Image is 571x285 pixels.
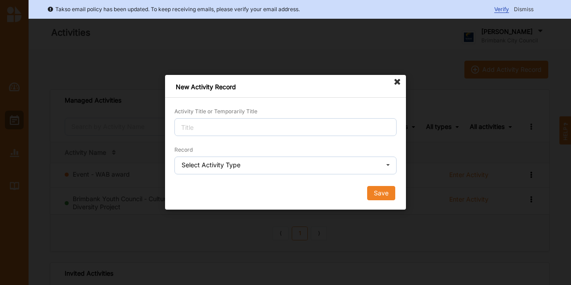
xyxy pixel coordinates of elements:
span: Verify [494,6,509,13]
button: Save [367,186,395,201]
div: New Activity Record [165,75,406,98]
div: Select Activity Type [182,162,240,168]
span: Dismiss [514,6,534,12]
div: Takso email policy has been updated. To keep receiving emails, please verify your email address. [47,5,300,14]
input: Title [174,118,397,136]
label: Record [174,146,193,153]
label: Activity Title or Temporarily Title [174,108,257,115]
